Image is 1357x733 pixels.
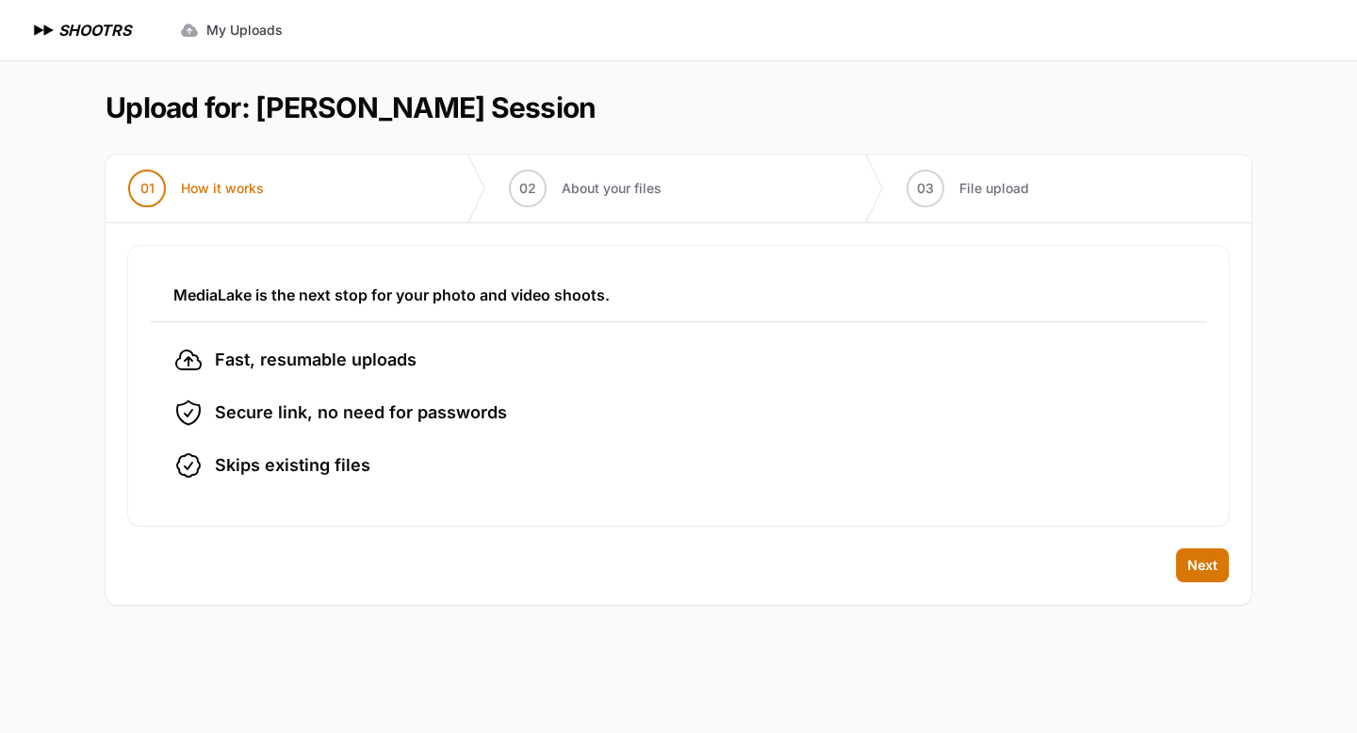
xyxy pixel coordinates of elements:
span: 02 [519,179,536,198]
a: SHOOTRS SHOOTRS [30,19,131,41]
span: About your files [562,179,662,198]
h1: SHOOTRS [58,19,131,41]
button: 03 File upload [884,155,1052,222]
span: File upload [959,179,1029,198]
span: 01 [140,179,155,198]
h1: Upload for: [PERSON_NAME] Session [106,90,596,124]
a: My Uploads [169,13,294,47]
button: 02 About your files [486,155,684,222]
span: Skips existing files [215,452,370,479]
img: SHOOTRS [30,19,58,41]
button: 01 How it works [106,155,286,222]
span: How it works [181,179,264,198]
span: Next [1187,556,1218,575]
span: Fast, resumable uploads [215,347,417,373]
button: Next [1176,548,1229,582]
span: Secure link, no need for passwords [215,399,507,426]
span: 03 [917,179,934,198]
span: My Uploads [206,21,283,40]
h3: MediaLake is the next stop for your photo and video shoots. [173,284,1184,306]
